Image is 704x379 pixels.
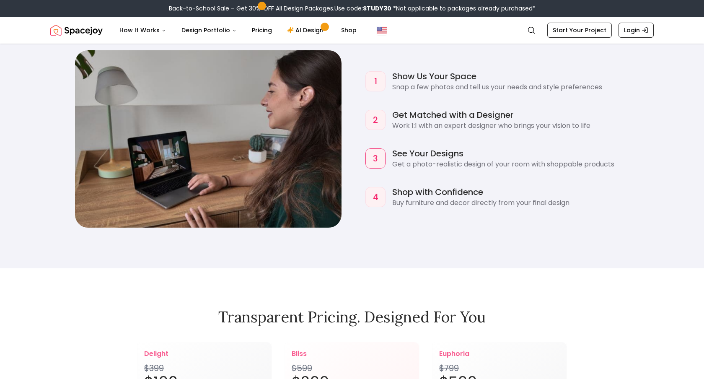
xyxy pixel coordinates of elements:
nav: Main [113,22,363,39]
p: bliss [292,349,412,359]
nav: Global [50,17,654,44]
p: $599 [292,362,412,374]
div: See Your Designs - Get a photo-realistic design of your room with shoppable products [362,144,654,173]
a: Start Your Project [547,23,612,38]
button: Design Portfolio [175,22,243,39]
a: Pricing [245,22,279,39]
h4: 1 [374,75,377,87]
a: Login [619,23,654,38]
button: How It Works [113,22,173,39]
h4: Get Matched with a Designer [392,109,650,121]
a: Shop [334,22,363,39]
h4: 4 [373,191,378,203]
p: $399 [144,362,265,374]
a: AI Design [280,22,333,39]
span: Use code: [334,4,391,13]
h2: Transparent pricing. Designed for you [50,309,654,325]
h4: 3 [373,153,378,164]
a: Spacejoy [50,22,103,39]
p: $799 [439,362,560,374]
h4: See Your Designs [392,148,650,159]
h4: Show Us Your Space [392,70,650,82]
p: Work 1:1 with an expert designer who brings your vision to life [392,121,650,131]
img: Spacejoy Logo [50,22,103,39]
div: Service visualization [75,50,342,228]
div: Show Us Your Space - Snap a few photos and tell us your needs and style preferences [362,67,654,96]
img: Visual representation of See Your Designs [75,50,342,228]
p: Get a photo-realistic design of your room with shoppable products [392,159,650,169]
p: delight [144,349,265,359]
b: STUDY30 [363,4,391,13]
span: *Not applicable to packages already purchased* [391,4,536,13]
div: Shop with Confidence - Buy furniture and decor directly from your final design [362,183,654,211]
div: Get Matched with a Designer - Work 1:1 with an expert designer who brings your vision to life [362,106,654,134]
h4: 2 [373,114,378,126]
p: euphoria [439,349,560,359]
h4: Shop with Confidence [392,186,650,198]
p: Snap a few photos and tell us your needs and style preferences [392,82,650,92]
img: United States [377,25,387,35]
div: Back-to-School Sale – Get 30% OFF All Design Packages. [169,4,536,13]
p: Buy furniture and decor directly from your final design [392,198,650,208]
